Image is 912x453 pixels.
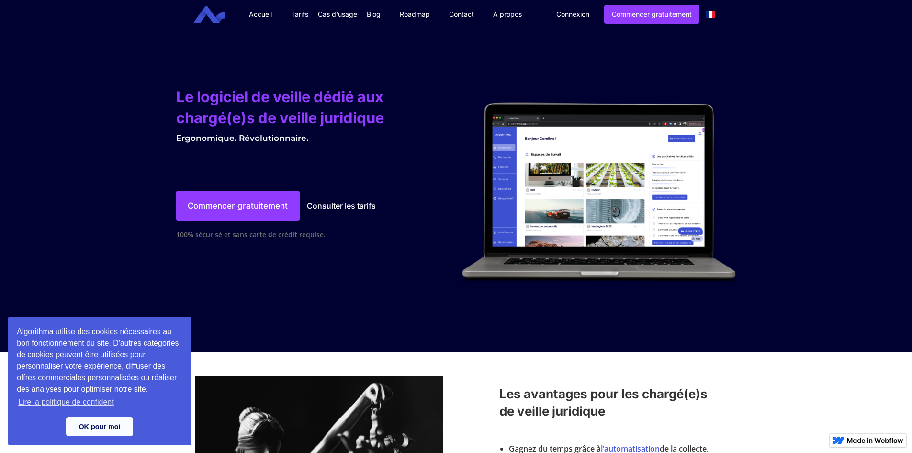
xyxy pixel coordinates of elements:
span: Algorithma utilise des cookies nécessaires au bon fonctionnement du site. D'autres catégories de ... [17,326,182,409]
div: cookieconsent [8,317,191,445]
div: 100% sécurisé et sans carte de crédit requise. [176,221,451,240]
a: Consulter les tarifs [300,197,383,215]
a: Connexion [549,5,597,23]
h2: Les avantages pour les chargé(e)s de veille juridique [499,385,717,420]
a: Commencer gratuitement [604,5,699,24]
h1: Le logiciel de veille dédié aux chargé(e)s de veille juridique [176,86,451,128]
div: Cas d'usage [318,10,357,19]
a: Commencer gratuitement [176,191,300,221]
img: Made in Webflow [847,438,903,443]
a: home [201,6,232,23]
div: Ergonomique. Révolutionnaire. [176,133,451,143]
a: dismiss cookie message [66,417,133,436]
a: learn more about cookies [17,395,115,409]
